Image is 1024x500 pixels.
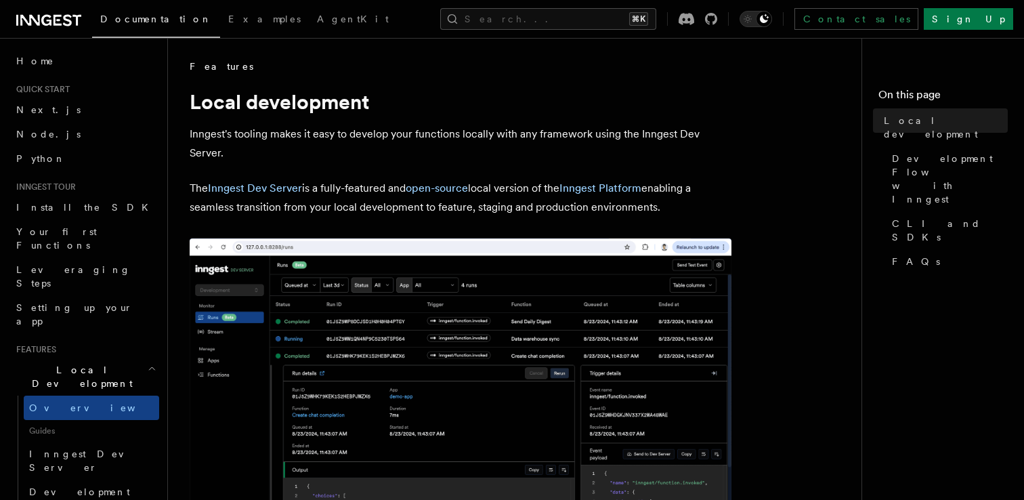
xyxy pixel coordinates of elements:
span: Documentation [100,14,212,24]
a: Documentation [92,4,220,38]
a: Inngest Dev Server [24,442,159,480]
a: Sign Up [924,8,1013,30]
a: FAQs [887,249,1008,274]
a: AgentKit [309,4,397,37]
a: Leveraging Steps [11,257,159,295]
a: Examples [220,4,309,37]
span: Local Development [11,363,148,390]
a: Overview [24,396,159,420]
span: Features [190,60,253,73]
a: Inngest Platform [559,182,641,194]
span: Node.js [16,129,81,140]
button: Search...⌘K [440,8,656,30]
a: Your first Functions [11,220,159,257]
a: Install the SDK [11,195,159,220]
span: Inngest tour [11,182,76,192]
span: Quick start [11,84,70,95]
p: Inngest's tooling makes it easy to develop your functions locally with any framework using the In... [190,125,731,163]
span: Inngest Dev Server [29,449,145,473]
span: AgentKit [317,14,389,24]
h1: Local development [190,89,731,114]
button: Local Development [11,358,159,396]
a: Inngest Dev Server [208,182,302,194]
button: Toggle dark mode [740,11,772,27]
a: Python [11,146,159,171]
span: Install the SDK [16,202,156,213]
a: Contact sales [794,8,918,30]
a: CLI and SDKs [887,211,1008,249]
span: CLI and SDKs [892,217,1008,244]
a: Development Flow with Inngest [887,146,1008,211]
kbd: ⌘K [629,12,648,26]
span: Your first Functions [16,226,97,251]
p: The is a fully-featured and local version of the enabling a seamless transition from your local d... [190,179,731,217]
a: Home [11,49,159,73]
a: open-source [406,182,468,194]
span: FAQs [892,255,940,268]
span: Python [16,153,66,164]
span: Home [16,54,54,68]
a: Local development [878,108,1008,146]
span: Setting up your app [16,302,133,327]
span: Examples [228,14,301,24]
a: Node.js [11,122,159,146]
span: Guides [24,420,159,442]
span: Overview [29,402,169,413]
a: Setting up your app [11,295,159,333]
span: Leveraging Steps [16,264,131,289]
span: Development Flow with Inngest [892,152,1008,206]
span: Local development [884,114,1008,141]
h4: On this page [878,87,1008,108]
a: Next.js [11,98,159,122]
span: Features [11,344,56,355]
span: Next.js [16,104,81,115]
